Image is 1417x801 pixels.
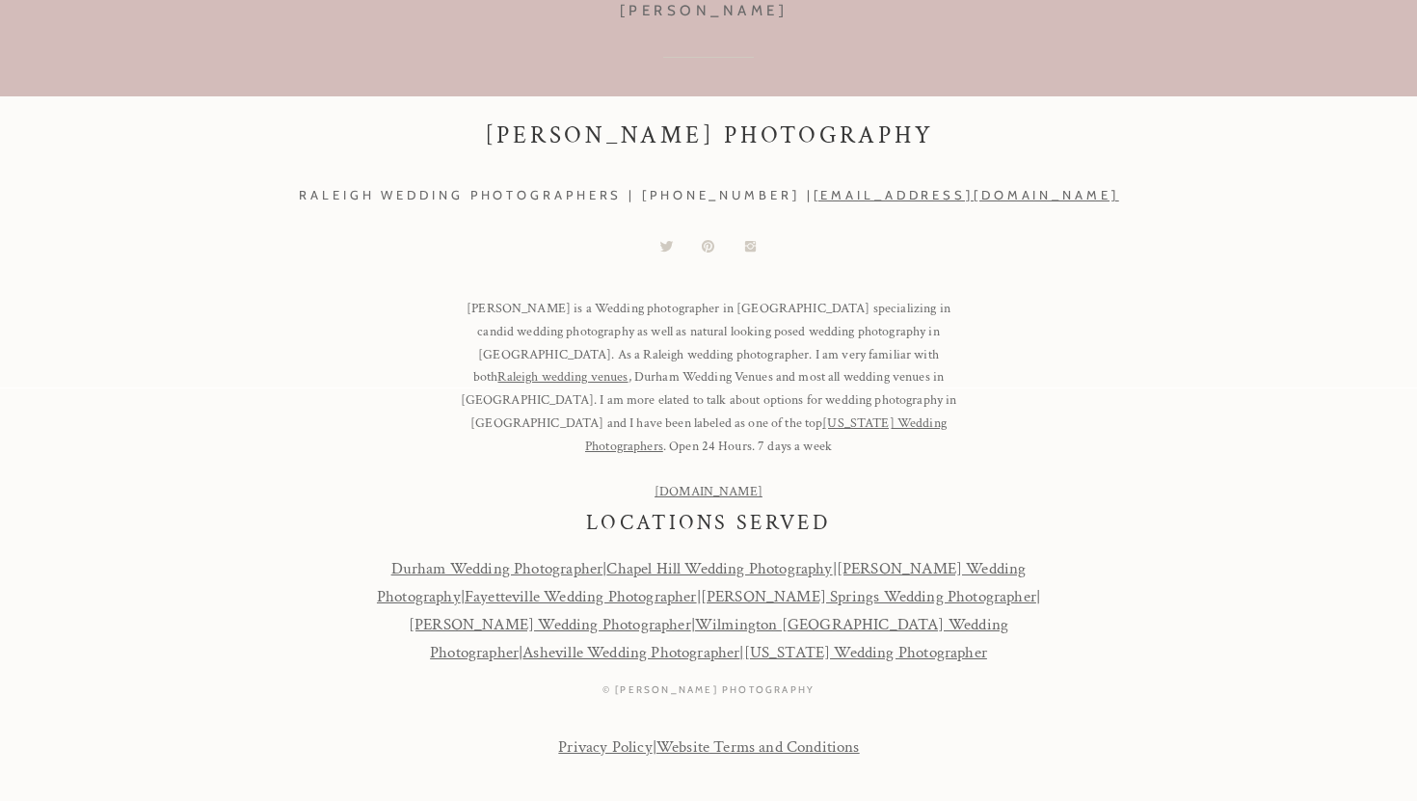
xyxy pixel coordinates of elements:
a: Asheville Wedding Photographer [522,642,739,663]
a: Raleigh wedding venues [497,368,628,386]
a: [US_STATE] Wedding Photographers [585,414,947,455]
a: Wilmington [GEOGRAPHIC_DATA] Wedding Photographer [430,614,1008,663]
a: Website Terms and Conditions [656,736,860,758]
a: [US_STATE] Wedding Photographer [744,642,987,663]
a: Privacy Policy [558,736,652,758]
a: [PERSON_NAME] photography [439,121,979,154]
a: [DOMAIN_NAME] [655,483,762,500]
p: | | | | | | | | [375,555,1042,674]
a: [PERSON_NAME] Wedding Photography [377,558,1026,607]
h3: Raleigh wedding photographers | [PHONE_NUMBER] | [281,184,1137,220]
a: [EMAIL_ADDRESS][DOMAIN_NAME] [814,187,1119,202]
h1: Locations Served [565,511,852,537]
p: | [548,734,870,755]
p: © [PERSON_NAME] PHOTOGRAPHY [201,682,1216,699]
a: Chapel Hill Wedding Photography [606,558,832,579]
a: [PERSON_NAME] Springs Wedding Photographer [701,586,1036,607]
p: [PERSON_NAME] is a Wedding photographer in [GEOGRAPHIC_DATA] specializing in candid wedding photo... [453,298,964,444]
a: Durham Wedding Photographer [391,558,603,579]
a: Fayetteville Wedding Photographer [465,586,697,607]
a: [PERSON_NAME] Wedding Photographer [409,614,691,635]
